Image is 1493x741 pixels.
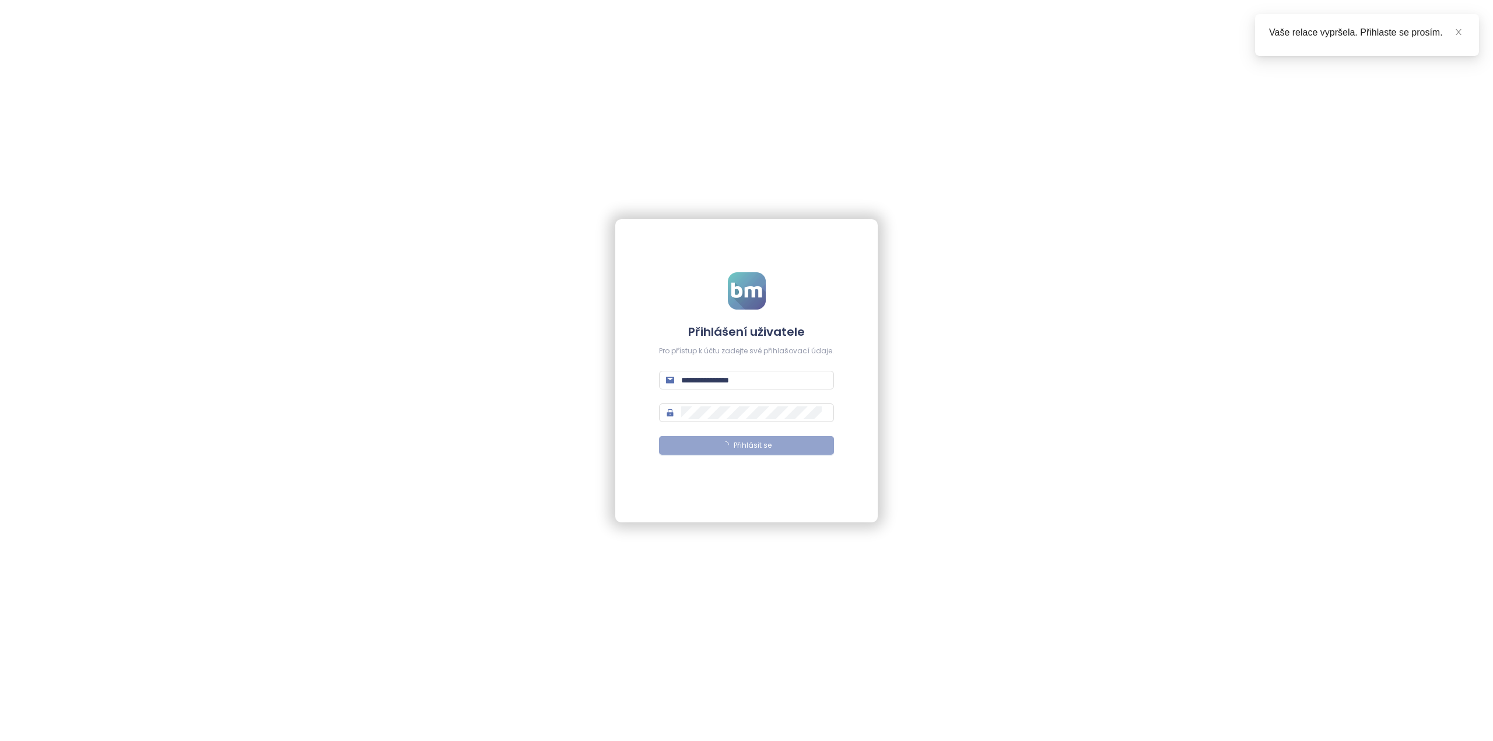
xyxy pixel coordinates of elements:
span: mail [666,376,674,384]
div: Vaše relace vypršela. Přihlaste se prosím. [1269,26,1465,40]
span: Přihlásit se [734,440,772,451]
span: lock [666,409,674,417]
button: Přihlásit se [659,436,834,455]
img: logo [728,272,766,310]
span: loading [722,441,729,448]
span: close [1455,28,1463,36]
h4: Přihlášení uživatele [659,324,834,340]
div: Pro přístup k účtu zadejte své přihlašovací údaje. [659,346,834,357]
